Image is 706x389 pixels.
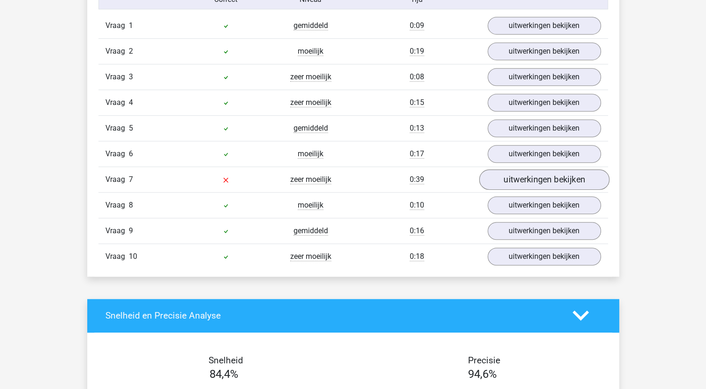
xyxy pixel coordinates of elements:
a: uitwerkingen bekijken [488,17,601,35]
span: Vraag [105,46,129,57]
span: 0:19 [410,47,424,56]
span: zeer moeilijk [290,175,331,184]
span: Vraag [105,174,129,185]
span: Vraag [105,71,129,83]
span: moeilijk [298,201,323,210]
a: uitwerkingen bekijken [488,196,601,214]
span: moeilijk [298,47,323,56]
span: Vraag [105,123,129,134]
h4: Snelheid [105,355,346,366]
span: 8 [129,201,133,209]
span: Vraag [105,225,129,236]
span: zeer moeilijk [290,98,331,107]
span: Vraag [105,20,129,31]
span: 6 [129,149,133,158]
span: 3 [129,72,133,81]
span: Vraag [105,200,129,211]
a: uitwerkingen bekijken [488,248,601,265]
a: uitwerkingen bekijken [488,119,601,137]
a: uitwerkingen bekijken [488,145,601,163]
span: 0:39 [410,175,424,184]
span: 0:09 [410,21,424,30]
span: Vraag [105,97,129,108]
a: uitwerkingen bekijken [488,94,601,111]
span: 0:13 [410,124,424,133]
a: uitwerkingen bekijken [488,222,601,240]
span: 5 [129,124,133,132]
span: 0:16 [410,226,424,236]
span: 4 [129,98,133,107]
span: 0:10 [410,201,424,210]
span: Vraag [105,148,129,160]
a: uitwerkingen bekijken [488,68,601,86]
span: 0:08 [410,72,424,82]
span: zeer moeilijk [290,252,331,261]
span: 7 [129,175,133,184]
span: 0:18 [410,252,424,261]
span: 10 [129,252,137,261]
span: gemiddeld [294,226,328,236]
span: 0:15 [410,98,424,107]
span: zeer moeilijk [290,72,331,82]
span: moeilijk [298,149,323,159]
span: 94,6% [468,368,497,381]
span: gemiddeld [294,21,328,30]
h4: Snelheid en Precisie Analyse [105,310,559,321]
span: Vraag [105,251,129,262]
h4: Precisie [364,355,605,366]
span: 2 [129,47,133,56]
span: 9 [129,226,133,235]
span: 84,4% [210,368,238,381]
span: 0:17 [410,149,424,159]
a: uitwerkingen bekijken [479,169,609,190]
span: gemiddeld [294,124,328,133]
a: uitwerkingen bekijken [488,42,601,60]
span: 1 [129,21,133,30]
